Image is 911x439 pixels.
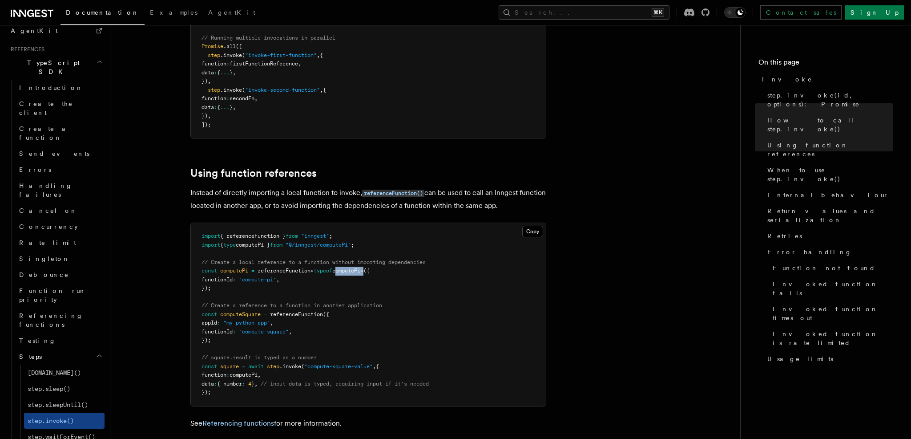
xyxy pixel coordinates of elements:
[248,381,251,387] span: 4
[267,363,279,370] span: step
[230,61,298,67] span: firstFunctionReference
[19,207,77,214] span: Cancel on
[16,121,105,146] a: Create a function
[16,267,105,283] a: Debounce
[773,264,875,272] span: Function not found
[16,308,105,333] a: Referencing functions
[362,188,424,197] a: referenceFunction()
[217,69,220,76] span: {
[767,166,893,183] span: When to use step.invoke()
[310,268,314,274] span: <
[28,417,74,424] span: step.invoke()
[24,413,105,429] a: step.invoke()
[767,232,802,240] span: Retries
[208,9,255,16] span: AgentKit
[362,190,424,197] code: referenceFunction()
[376,363,379,370] span: {
[202,329,233,335] span: functionId
[323,87,326,93] span: {
[217,104,220,110] span: {
[202,389,211,395] span: });
[270,242,282,248] span: from
[19,337,56,344] span: Testing
[19,271,69,278] span: Debounce
[214,381,217,387] span: :
[329,233,332,239] span: ;
[769,326,893,351] a: Invoked function is rate limited
[202,268,217,274] span: const
[223,242,236,248] span: type
[289,329,292,335] span: ,
[245,87,320,93] span: "invoke-second-function"
[286,242,351,248] span: "@/inngest/computePi"
[248,363,264,370] span: await
[223,320,270,326] span: "my-python-app"
[764,351,893,367] a: Usage limits
[145,3,203,24] a: Examples
[242,381,245,387] span: :
[223,43,236,49] span: .all
[236,242,270,248] span: computePi }
[242,87,245,93] span: (
[16,283,105,308] a: Function run priority
[19,287,86,303] span: Function run priority
[202,242,220,248] span: import
[202,61,226,67] span: function
[279,363,301,370] span: .invoke
[758,71,893,87] a: Invoke
[233,276,236,283] span: :
[24,365,105,381] a: [DOMAIN_NAME]()
[220,104,230,110] span: ...
[769,276,893,301] a: Invoked function fails
[230,95,254,102] span: secondFn
[202,122,211,128] span: ]);
[19,166,51,173] span: Errors
[190,167,317,179] a: Using function references
[239,329,289,335] span: "compute-square"
[202,233,220,239] span: import
[220,242,223,248] span: {
[769,260,893,276] a: Function not found
[764,162,893,187] a: When to use step.invoke()
[258,268,310,274] span: referenceFunction
[320,52,323,58] span: {
[28,385,70,392] span: step.sleep()
[202,337,211,343] span: });
[314,268,332,274] span: typeof
[202,372,226,378] span: function
[19,84,83,91] span: Introduction
[16,251,105,267] a: Singleton
[522,226,543,237] button: Copy
[254,95,258,102] span: ,
[270,311,323,317] span: referenceFunction
[19,312,83,328] span: Referencing functions
[16,203,105,219] a: Cancel on
[764,137,893,162] a: Using function references
[16,146,105,162] a: Send events
[16,352,42,361] span: Steps
[767,91,893,109] span: step.invoke(id, options): Promise
[242,363,245,370] span: =
[19,239,76,246] span: Rate limit
[16,333,105,349] a: Testing
[202,95,226,102] span: function
[16,96,105,121] a: Create the client
[758,57,893,71] h4: On this page
[767,141,893,159] span: Using function references
[19,125,72,141] span: Create a function
[760,5,842,20] a: Contact sales
[230,104,233,110] span: }
[202,419,274,427] a: Referencing functions
[202,113,208,119] span: })
[301,233,329,239] span: "inngest"
[220,268,248,274] span: computePi
[19,223,78,230] span: Concurrency
[767,191,889,199] span: Internal behaviour
[16,235,105,251] a: Rate limit
[66,9,139,16] span: Documentation
[332,268,370,274] span: computePi>({
[764,187,893,203] a: Internal behaviour
[202,35,335,41] span: // Running multiple invocations in parallel
[767,116,893,134] span: How to call step.invoke()
[60,3,145,25] a: Documentation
